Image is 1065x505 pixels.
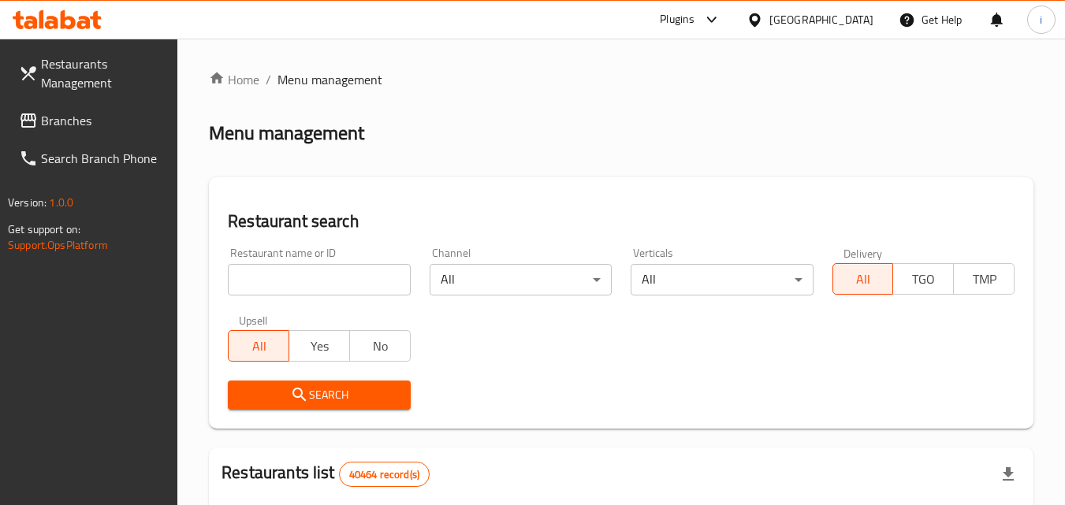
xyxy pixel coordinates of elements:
a: Home [209,70,259,89]
span: Search Branch Phone [41,149,166,168]
span: Branches [41,111,166,130]
span: 40464 record(s) [340,467,429,482]
span: Menu management [277,70,382,89]
a: Restaurants Management [6,45,178,102]
span: No [356,335,404,358]
a: Support.OpsPlatform [8,235,108,255]
li: / [266,70,271,89]
span: Version: [8,192,47,213]
div: Plugins [660,10,694,29]
h2: Menu management [209,121,364,146]
span: Search [240,385,397,405]
span: All [840,268,888,291]
span: All [235,335,283,358]
input: Search for restaurant name or ID.. [228,264,410,295]
h2: Restaurant search [228,210,1015,233]
a: Branches [6,102,178,139]
button: TGO [892,263,954,295]
div: All [631,264,813,295]
div: [GEOGRAPHIC_DATA] [769,11,873,28]
button: Yes [289,330,350,362]
a: Search Branch Phone [6,139,178,177]
span: TGO [899,268,948,291]
span: Restaurants Management [41,54,166,92]
div: All [430,264,612,295]
h2: Restaurants list [222,461,430,487]
span: Get support on: [8,219,80,240]
div: Export file [989,455,1027,493]
button: Search [228,381,410,410]
label: Delivery [843,247,883,258]
button: All [832,263,894,295]
button: All [228,330,289,362]
span: Yes [296,335,344,358]
nav: breadcrumb [209,70,1033,89]
button: TMP [953,263,1015,295]
div: Total records count [339,462,430,487]
label: Upsell [239,314,268,325]
span: i [1040,11,1042,28]
span: TMP [960,268,1008,291]
span: 1.0.0 [49,192,73,213]
button: No [349,330,411,362]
